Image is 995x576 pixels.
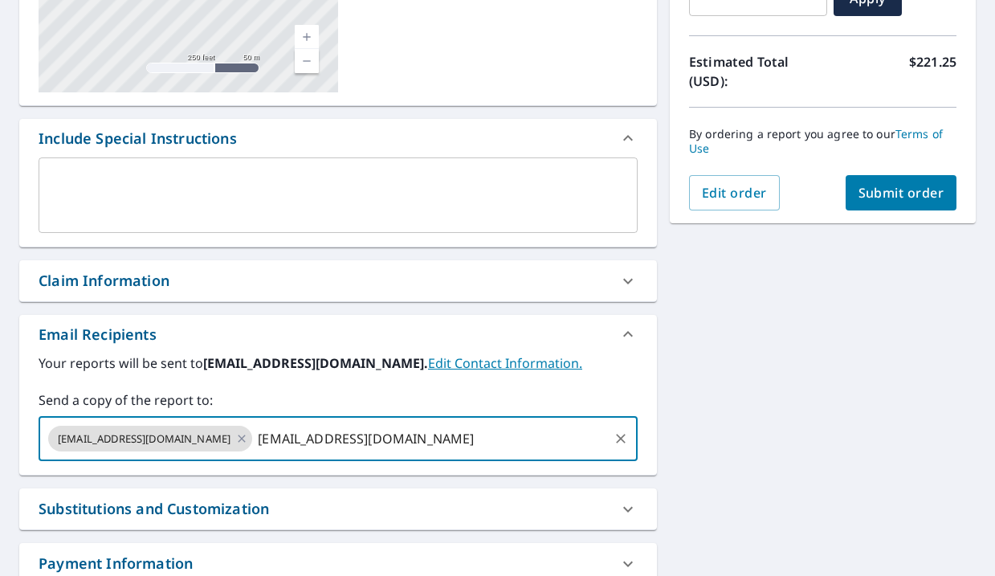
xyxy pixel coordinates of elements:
[846,175,957,210] button: Submit order
[689,52,823,91] p: Estimated Total (USD):
[48,426,252,451] div: [EMAIL_ADDRESS][DOMAIN_NAME]
[39,324,157,345] div: Email Recipients
[858,184,944,202] span: Submit order
[203,354,428,372] b: [EMAIL_ADDRESS][DOMAIN_NAME].
[428,354,582,372] a: EditContactInfo
[39,353,638,373] label: Your reports will be sent to
[295,49,319,73] a: Current Level 17, Zoom Out
[689,175,780,210] button: Edit order
[689,127,956,156] p: By ordering a report you agree to our
[48,431,240,447] span: [EMAIL_ADDRESS][DOMAIN_NAME]
[39,498,269,520] div: Substitutions and Customization
[19,119,657,157] div: Include Special Instructions
[19,315,657,353] div: Email Recipients
[39,128,237,149] div: Include Special Instructions
[19,488,657,529] div: Substitutions and Customization
[909,52,956,91] p: $221.25
[610,427,632,450] button: Clear
[702,184,767,202] span: Edit order
[689,126,943,156] a: Terms of Use
[19,260,657,301] div: Claim Information
[39,390,638,410] label: Send a copy of the report to:
[295,25,319,49] a: Current Level 17, Zoom In
[39,270,169,292] div: Claim Information
[39,553,193,574] div: Payment Information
